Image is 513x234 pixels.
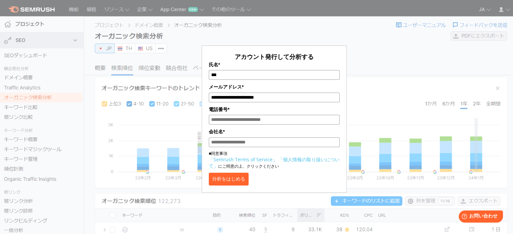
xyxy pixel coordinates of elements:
[209,83,340,91] label: メールアドレス*
[209,151,340,169] p: ■同意事項 にご同意の上、クリックください
[209,173,249,186] button: 分析をはじめる
[235,53,314,61] span: アカウント発行して分析する
[453,208,506,227] iframe: Help widget launcher
[209,156,340,169] a: 「個人情報の取り扱いについて」
[209,156,277,163] a: 「Semrush Terms of Service」
[209,106,340,113] label: 電話番号*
